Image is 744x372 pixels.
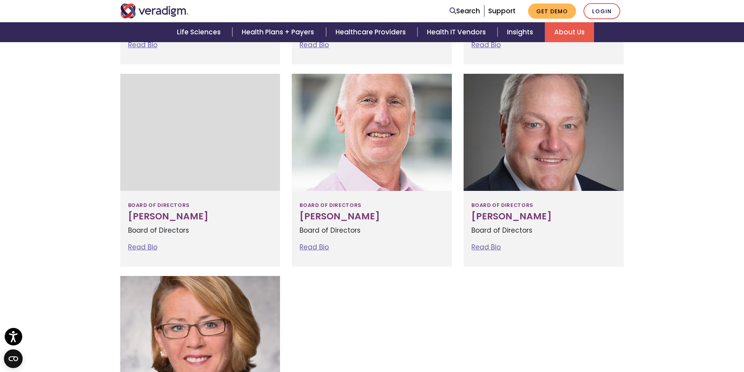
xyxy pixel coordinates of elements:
[498,22,545,42] a: Insights
[300,242,329,252] a: Read Bio
[128,40,157,50] a: Read Bio
[471,225,616,236] p: Board of Directors
[528,4,576,19] a: Get Demo
[545,22,594,42] a: About Us
[300,211,444,222] h3: [PERSON_NAME]
[128,211,273,222] h3: [PERSON_NAME]
[300,40,329,50] a: Read Bio
[488,6,516,16] a: Support
[471,242,501,252] a: Read Bio
[471,199,533,211] span: Board of Directors
[326,22,417,42] a: Healthcare Providers
[417,22,498,42] a: Health IT Vendors
[4,349,23,368] button: Open CMP widget
[120,4,189,18] img: Veradigm logo
[128,199,189,211] span: Board of Directors
[232,22,326,42] a: Health Plans + Payers
[168,22,232,42] a: Life Sciences
[450,6,480,16] a: Search
[300,225,444,236] p: Board of Directors
[583,3,620,19] a: Login
[471,40,501,50] a: Read Bio
[128,242,157,252] a: Read Bio
[300,199,361,211] span: Board of Directors
[471,211,616,222] h3: [PERSON_NAME]
[128,225,273,236] p: Board of Directors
